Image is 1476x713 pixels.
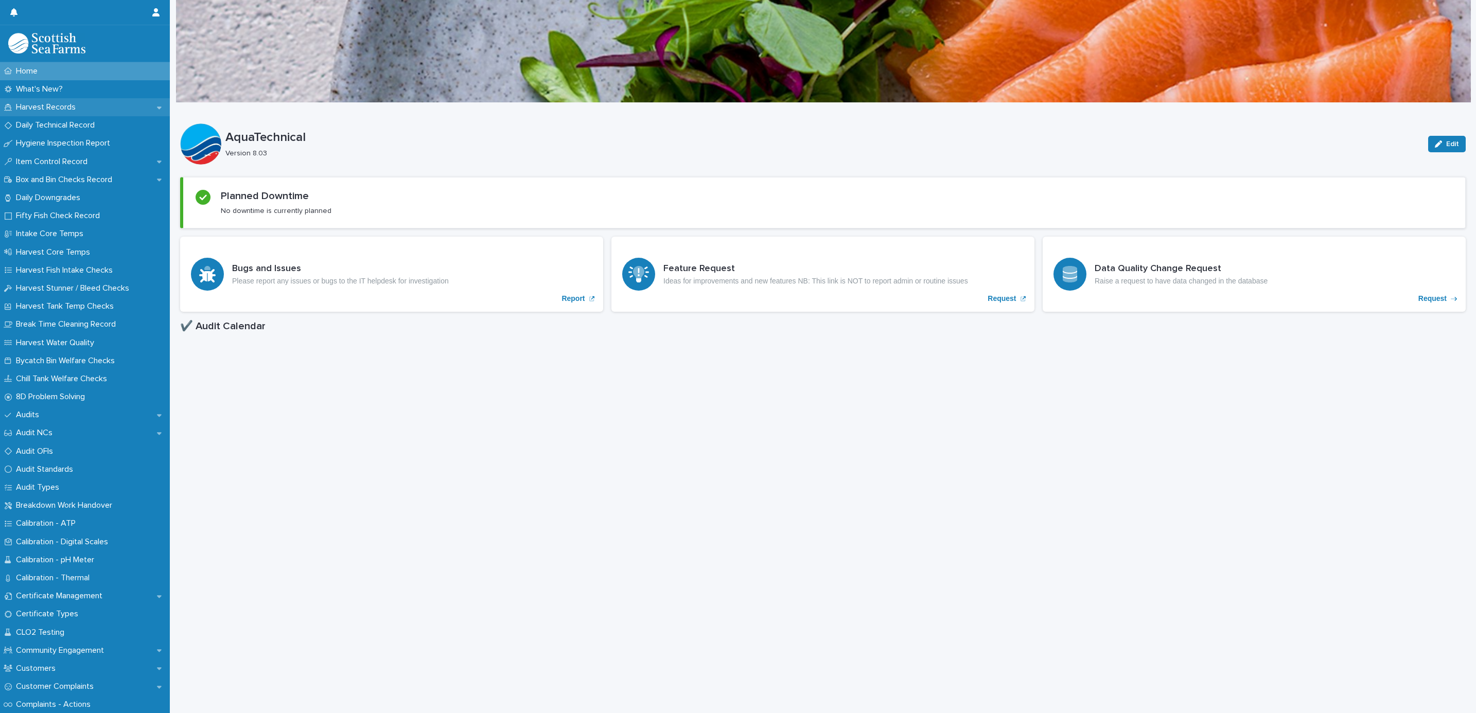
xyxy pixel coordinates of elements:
h3: Data Quality Change Request [1095,263,1268,275]
p: Calibration - Digital Scales [12,537,116,547]
p: Harvest Fish Intake Checks [12,265,121,275]
p: Certificate Types [12,609,86,619]
p: Audit NCs [12,428,61,438]
h1: ✔️ Audit Calendar [180,320,1466,332]
p: Daily Technical Record [12,120,103,130]
p: Version 8.03 [225,149,1416,158]
p: Harvest Records [12,102,84,112]
img: mMrefqRFQpe26GRNOUkG [8,33,85,54]
p: Raise a request to have data changed in the database [1095,277,1268,286]
p: Bycatch Bin Welfare Checks [12,356,123,366]
p: Audit Standards [12,465,81,474]
span: Edit [1446,140,1459,148]
p: Chill Tank Welfare Checks [12,374,115,384]
p: Audit Types [12,483,67,492]
p: 8D Problem Solving [12,392,93,402]
p: Intake Core Temps [12,229,92,239]
p: Harvest Stunner / Bleed Checks [12,283,137,293]
a: Request [1043,237,1466,312]
p: Please report any issues or bugs to the IT helpdesk for investigation [232,277,449,286]
p: AquaTechnical [225,130,1420,145]
a: Request [611,237,1034,312]
p: What's New? [12,84,71,94]
p: Calibration - pH Meter [12,555,102,565]
p: Harvest Core Temps [12,247,98,257]
h3: Bugs and Issues [232,263,449,275]
p: Calibration - Thermal [12,573,98,583]
p: Customer Complaints [12,682,102,691]
p: Request [988,294,1016,303]
p: Break Time Cleaning Record [12,319,124,329]
p: Breakdown Work Handover [12,501,120,510]
p: No downtime is currently planned [221,206,331,216]
p: Home [12,66,46,76]
p: Calibration - ATP [12,519,84,528]
p: Report [561,294,585,303]
p: Audit OFIs [12,447,61,456]
h3: Feature Request [663,263,968,275]
p: Box and Bin Checks Record [12,175,120,185]
p: Complaints - Actions [12,700,99,709]
a: Report [180,237,603,312]
p: Item Control Record [12,157,96,167]
p: Ideas for improvements and new features NB: This link is NOT to report admin or routine issues [663,277,968,286]
p: Request [1418,294,1447,303]
p: Customers [12,664,64,673]
h2: Planned Downtime [221,190,309,202]
p: Daily Downgrades [12,193,89,203]
p: Harvest Tank Temp Checks [12,301,122,311]
button: Edit [1428,136,1466,152]
p: Harvest Water Quality [12,338,102,348]
p: CLO2 Testing [12,628,73,637]
p: Hygiene Inspection Report [12,138,118,148]
p: Community Engagement [12,646,112,655]
p: Certificate Management [12,591,111,601]
p: Audits [12,410,47,420]
p: Fifty Fish Check Record [12,211,108,221]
